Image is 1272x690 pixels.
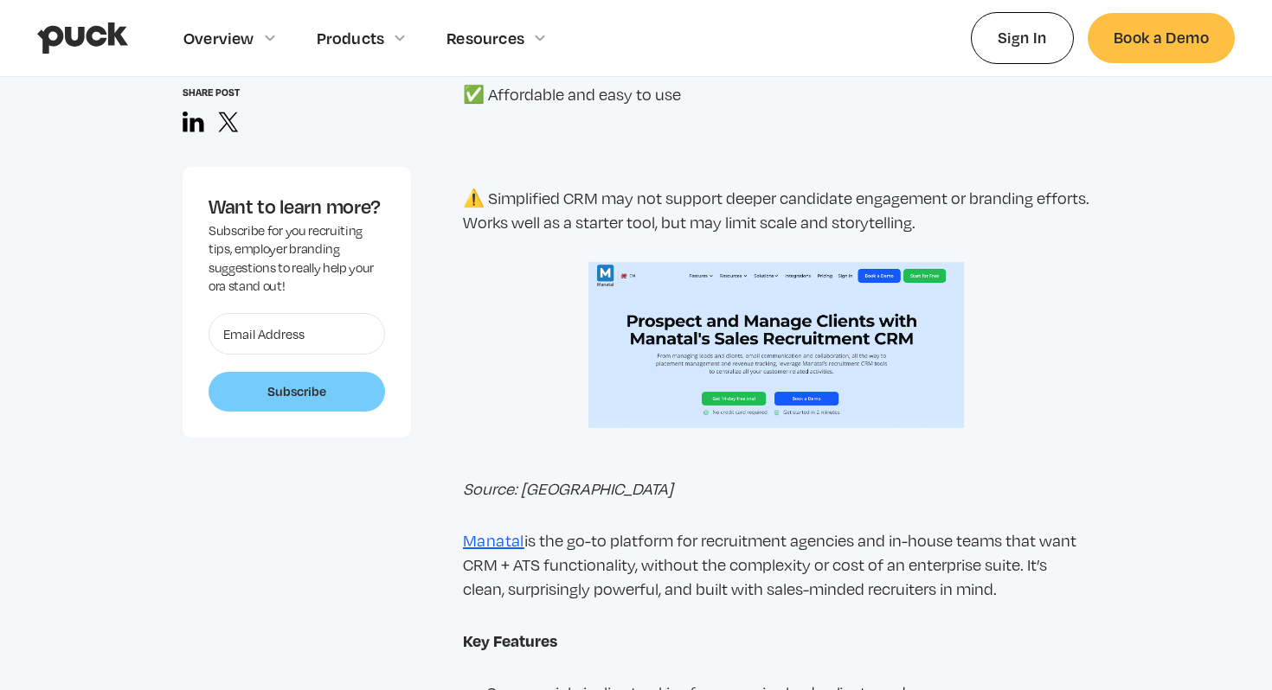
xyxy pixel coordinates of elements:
[209,193,385,220] div: Want to learn more?
[446,29,524,48] div: Resources
[209,221,385,296] div: Subscribe for you recruiting tips, employer branding suggestions to really help your ora stand out!
[463,528,1089,601] p: is the go-to platform for recruitment agencies and in-house teams that want CRM + ATS functionali...
[183,86,411,98] div: Share post
[1088,13,1235,62] a: Book a Demo
[209,313,385,355] input: Email Address
[463,629,557,651] strong: Key Features
[463,134,1089,158] p: ‍
[971,12,1074,63] a: Sign In
[183,29,254,48] div: Overview
[463,82,1089,106] p: ✅ Affordable and easy to use
[317,29,385,48] div: Products
[463,186,1089,234] p: ⚠️ Simplified CRM may not support deeper candidate engagement or branding efforts. Works well as ...
[209,313,385,412] form: Want to learn more?
[463,479,673,498] em: Source: [GEOGRAPHIC_DATA]
[209,372,385,412] input: Subscribe
[463,531,524,550] a: Manatal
